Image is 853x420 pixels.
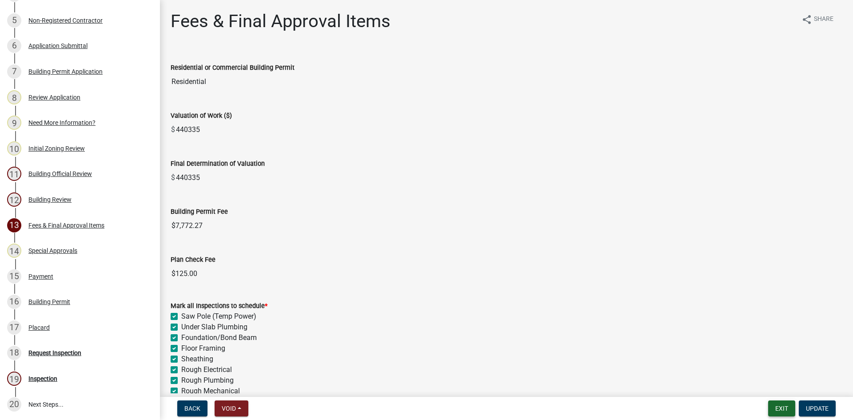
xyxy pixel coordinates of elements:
span: $ [171,121,175,139]
div: Building Review [28,196,72,203]
label: Residential or Commercial Building Permit [171,65,295,71]
div: Placard [28,324,50,331]
div: Initial Zoning Review [28,145,85,152]
span: Back [184,405,200,412]
span: $ [171,169,175,187]
label: Building Permit Fee [171,209,228,215]
label: Mark all Inspections to schedule [171,303,267,309]
div: 11 [7,167,21,181]
span: Share [814,14,833,25]
div: Fees & Final Approval Items [28,222,104,228]
div: Building Official Review [28,171,92,177]
label: Rough Mechanical [181,386,240,396]
label: Saw Pole (Temp Power) [181,311,256,322]
div: 9 [7,116,21,130]
div: Non-Registered Contractor [28,17,103,24]
div: 8 [7,90,21,104]
button: Void [215,400,248,416]
div: 17 [7,320,21,335]
label: Rough Electrical [181,364,232,375]
i: share [801,14,812,25]
button: shareShare [794,11,841,28]
div: 19 [7,372,21,386]
div: 6 [7,39,21,53]
span: Void [222,405,236,412]
label: Plan Check Fee [171,257,215,263]
button: Exit [768,400,795,416]
div: 12 [7,192,21,207]
div: 20 [7,397,21,412]
div: Special Approvals [28,248,77,254]
div: Application Submittal [28,43,88,49]
div: Building Permit [28,299,70,305]
label: Final Determination of Valuation [171,161,265,167]
span: Update [806,405,829,412]
div: 13 [7,218,21,232]
label: Floor Framing [181,343,225,354]
label: Foundation/Bond Beam [181,332,257,343]
label: Rough Plumbing [181,375,234,386]
h1: Fees & Final Approval Items [171,11,391,32]
div: 18 [7,346,21,360]
div: 16 [7,295,21,309]
div: 15 [7,269,21,284]
div: Request Inspection [28,350,81,356]
label: Valuation of Work ($) [171,113,232,119]
div: Payment [28,273,53,280]
div: Building Permit Application [28,68,103,75]
div: Inspection [28,376,57,382]
div: 14 [7,244,21,258]
button: Update [799,400,836,416]
div: Need More Information? [28,120,96,126]
button: Back [177,400,207,416]
label: Sheathing [181,354,213,364]
label: Under Slab Plumbing [181,322,247,332]
div: 5 [7,13,21,28]
div: 10 [7,141,21,156]
div: Review Application [28,94,80,100]
div: 7 [7,64,21,79]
